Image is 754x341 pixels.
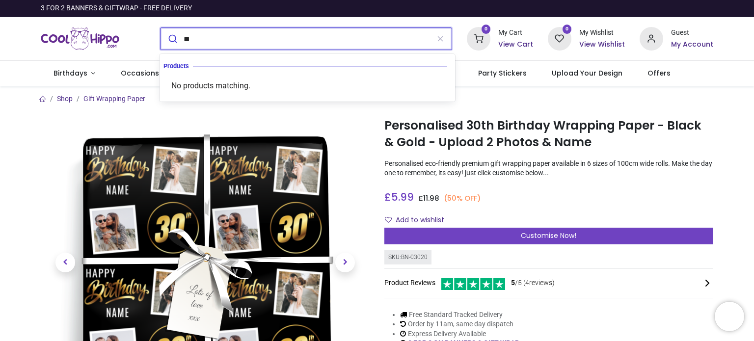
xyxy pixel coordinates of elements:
[163,74,451,98] div: No products matching.
[671,28,713,38] div: Guest
[384,250,431,264] div: SKU: BN-03020
[482,25,491,34] sup: 0
[498,40,533,50] a: View Cart
[478,68,527,78] span: Party Stickers
[507,3,713,13] iframe: Customer reviews powered by Trustpilot
[41,61,108,86] a: Birthdays
[511,279,515,287] span: 5
[521,231,576,240] span: Customise Now!
[335,253,355,272] span: Next
[715,302,744,331] iframe: Brevo live chat
[671,40,713,50] a: My Account
[108,61,180,86] a: Occasions
[41,3,192,13] div: 3 FOR 2 BANNERS & GIFTWRAP - FREE DELIVERY
[647,68,671,78] span: Offers
[498,28,533,38] div: My Cart
[41,25,119,52] img: Cool Hippo
[163,62,193,70] span: Products
[161,28,184,50] button: Submit
[400,329,538,339] li: Express Delivery Available
[384,190,414,204] span: £
[384,277,713,290] div: Product Reviews
[563,25,572,34] sup: 0
[552,68,622,78] span: Upload Your Design
[400,319,538,329] li: Order by 11am, same day dispatch
[385,216,392,223] i: Add to wishlist
[429,28,452,50] button: Clear
[423,193,439,203] span: 11.98
[418,193,439,203] span: £
[54,68,87,78] span: Birthdays
[400,310,538,320] li: Free Standard Tracked Delivery
[384,117,713,151] h1: Personalised 30th Birthday Wrapping Paper - Black & Gold - Upload 2 Photos & Name
[41,25,119,52] a: Logo of Cool Hippo
[391,190,414,204] span: 5.99
[444,193,481,204] small: (50% OFF)
[548,34,571,42] a: 0
[57,95,73,103] a: Shop
[384,159,713,178] p: Personalised eco-friendly premium gift wrapping paper available in 6 sizes of 100cm wide rolls. M...
[579,40,625,50] a: View Wishlist
[511,278,555,288] span: /5 ( 4 reviews)
[83,95,145,103] a: Gift Wrapping Paper
[384,212,453,229] button: Add to wishlistAdd to wishlist
[579,28,625,38] div: My Wishlist
[121,68,159,78] span: Occasions
[467,34,490,42] a: 0
[55,253,75,272] span: Previous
